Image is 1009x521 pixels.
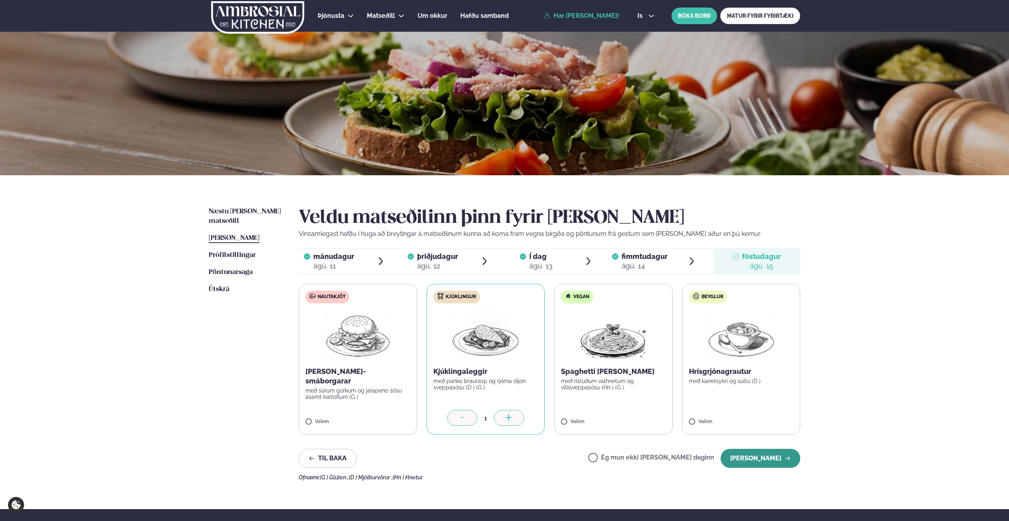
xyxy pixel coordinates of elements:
span: föstudagur [742,252,781,260]
span: Þjónusta [318,12,344,19]
p: [PERSON_NAME]-smáborgarar [305,367,410,386]
p: Hrísgrjónagrautur [689,367,794,376]
img: Vegan.svg [565,293,571,299]
a: Hafðu samband [460,11,509,21]
a: Þjónusta [318,11,344,21]
img: bagle-new-16px.svg [693,293,700,299]
span: Matseðill [367,12,395,19]
div: ágú. 15 [742,261,781,271]
div: ágú. 13 [529,261,553,271]
span: Prófílstillingar [209,252,256,259]
span: Nautakjöt [318,294,345,300]
span: Næstu [PERSON_NAME] matseðill [209,208,281,224]
span: (G ) Glúten , [320,474,349,481]
p: Kjúklingaleggir [433,367,538,376]
h2: Veldu matseðilinn þinn fyrir [PERSON_NAME] [299,207,800,229]
p: Vinsamlegast hafðu í huga að breytingar á matseðlinum kunna að koma fram vegna birgða og pöntunum... [299,229,800,239]
button: BÓKA BORÐ [671,8,717,24]
span: mánudagur [313,252,354,260]
p: með ristuðum valhnetum og villisveppasósu (Hn ) (G ) [561,378,666,391]
span: Um okkur [418,12,447,19]
button: Til baka [299,449,357,468]
span: Pöntunarsaga [209,269,253,276]
a: [PERSON_NAME] [209,234,259,243]
span: þriðjudagur [417,252,458,260]
img: beef.svg [309,293,316,299]
span: Kjúklingur [446,294,476,300]
a: Cookie settings [8,497,24,513]
a: Pöntunarsaga [209,268,253,277]
div: 1 [477,414,494,423]
a: Um okkur [418,11,447,21]
img: Chicken-breast.png [451,310,521,360]
span: Beyglur [702,294,723,300]
span: Hafðu samband [460,12,509,19]
span: [PERSON_NAME] [209,235,259,241]
img: Spagetti.png [578,310,648,360]
div: ágú. 14 [622,261,668,271]
a: Næstu [PERSON_NAME] matseðill [209,207,283,226]
a: Matseðill [367,11,395,21]
p: með panko braurasp og rjóma dijon sveppasósu (D ) (G ) [433,378,538,391]
a: MATUR FYRIR FYRIRTÆKI [720,8,800,24]
p: Spaghetti [PERSON_NAME] [561,367,666,376]
a: Útskrá [209,285,229,294]
img: logo [210,1,305,34]
span: Vegan [573,294,589,300]
a: Hæ [PERSON_NAME]! [544,12,619,19]
img: Soup.png [706,310,776,360]
a: Prófílstillingar [209,251,256,260]
p: með kanelsykri og sultu (D ) [689,378,794,384]
div: Ofnæmi: [299,474,800,481]
span: (Hn ) Hnetur [393,474,423,481]
button: is [631,13,661,19]
span: Útskrá [209,286,229,293]
span: fimmtudagur [622,252,668,260]
div: ágú. 11 [313,261,354,271]
span: Í dag [529,252,553,261]
p: með súrum gúrkum og jalapeno sósu ásamt kartöflum (G ) [305,387,410,400]
img: Hamburger.png [323,310,393,360]
span: (D ) Mjólkurvörur , [349,474,393,481]
img: chicken.svg [437,293,444,299]
button: [PERSON_NAME] [721,449,800,468]
span: is [637,13,645,19]
div: ágú. 12 [417,261,458,271]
